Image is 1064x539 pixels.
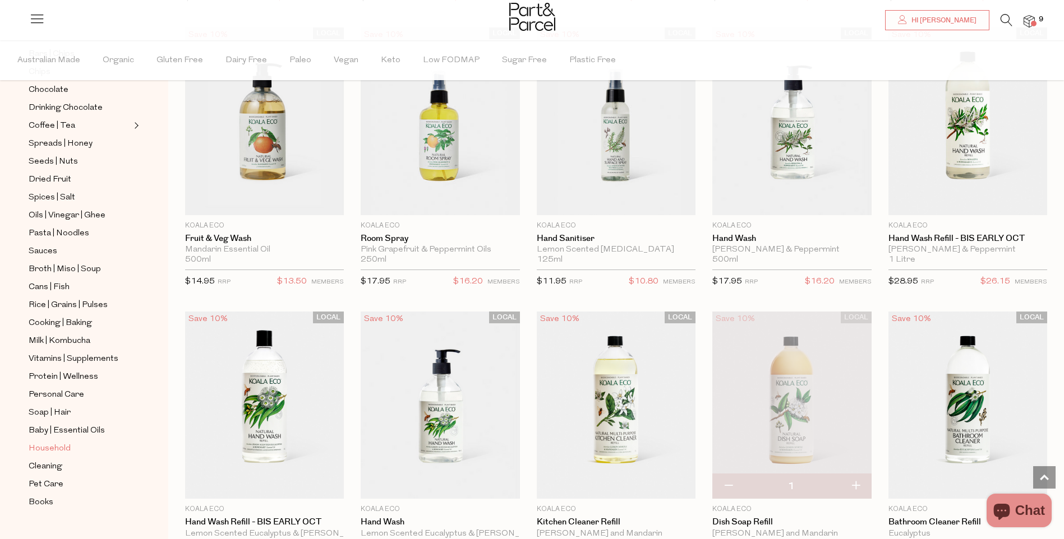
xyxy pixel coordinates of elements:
button: Expand/Collapse Coffee | Tea [131,119,139,132]
div: Save 10% [537,312,583,327]
span: $28.95 [888,277,918,286]
a: Broth | Miso | Soup [29,262,131,276]
small: MEMBERS [1015,279,1047,285]
a: Hand Sanitiser [537,234,695,244]
img: Bathroom Cleaner Refill [888,312,1047,499]
a: Rice | Grains | Pulses [29,298,131,312]
span: Chocolate [29,83,68,97]
span: Plastic Free [569,41,616,80]
a: Coffee | Tea [29,119,131,133]
p: Koala Eco [185,504,344,514]
img: Kitchen Cleaner Refill [537,312,695,499]
small: RRP [921,279,934,285]
span: $17.95 [712,277,742,286]
div: Lemon Scented Eucalyptus & [PERSON_NAME] [185,529,344,539]
div: Pink Grapefruit & Peppermint Oils [361,245,519,255]
p: Koala Eco [537,221,695,231]
a: Personal Care [29,388,131,402]
a: Sauces [29,244,131,258]
span: $14.95 [185,277,215,286]
a: Cans | Fish [29,280,131,294]
a: Hand Wash Refill - BIS EARLY OCT [185,517,344,527]
a: Dried Fruit [29,173,131,187]
span: LOCAL [1016,312,1047,323]
a: Oils | Vinegar | Ghee [29,208,131,222]
span: Cans | Fish [29,281,70,294]
span: $11.95 [537,277,566,286]
div: Save 10% [361,312,407,327]
span: Gluten Free [156,41,203,80]
span: Spices | Salt [29,191,75,205]
div: Eucalyptus [888,529,1047,539]
a: Protein | Wellness [29,370,131,384]
img: Part&Parcel [509,3,555,31]
div: Mandarin Essential Oil [185,245,344,255]
small: MEMBERS [663,279,695,285]
span: Cooking | Baking [29,317,92,330]
span: 1 Litre [888,255,915,265]
span: LOCAL [489,312,520,323]
div: Save 10% [888,312,934,327]
p: Koala Eco [537,504,695,514]
a: Cooking | Baking [29,316,131,330]
a: Spreads | Honey [29,137,131,151]
a: Bathroom Cleaner Refill [888,517,1047,527]
span: Australian Made [17,41,80,80]
small: MEMBERS [487,279,520,285]
a: Spices | Salt [29,190,131,205]
small: MEMBERS [311,279,344,285]
a: Baby | Essential Oils [29,424,131,438]
span: Cleaning [29,460,62,473]
div: [PERSON_NAME] & Peppermint [888,245,1047,255]
span: Oils | Vinegar | Ghee [29,209,105,222]
p: Koala Eco [361,504,519,514]
img: Dish Soap Refill [712,312,871,499]
p: Koala Eco [888,221,1047,231]
a: Pet Care [29,477,131,491]
div: Lemon Scented [MEDICAL_DATA] [537,245,695,255]
span: Broth | Miso | Soup [29,263,101,276]
div: [PERSON_NAME] & Peppermint [712,245,871,255]
span: Dried Fruit [29,173,71,187]
small: RRP [745,279,758,285]
a: Kitchen Cleaner Refill [537,517,695,527]
span: $13.50 [277,275,307,289]
small: RRP [393,279,406,285]
img: Fruit & Veg Wash [185,27,344,215]
span: 125ml [537,255,563,265]
p: Koala Eco [712,504,871,514]
img: Hand Sanitiser [537,27,695,215]
p: Koala Eco [185,221,344,231]
small: RRP [569,279,582,285]
span: Rice | Grains | Pulses [29,299,108,312]
span: Hi [PERSON_NAME] [909,16,977,25]
div: Lemon Scented Eucalyptus & [PERSON_NAME] [361,529,519,539]
span: Milk | Kombucha [29,334,90,348]
span: $10.80 [629,275,658,289]
div: [PERSON_NAME] and Mandarin [712,529,871,539]
span: 500ml [712,255,738,265]
span: Baby | Essential Oils [29,424,105,438]
a: Hi [PERSON_NAME] [885,10,989,30]
div: Save 10% [185,312,231,327]
span: Vegan [334,41,358,80]
span: Coffee | Tea [29,119,75,133]
span: Drinking Chocolate [29,101,103,115]
a: Seeds | Nuts [29,155,131,169]
a: Hand Wash [712,234,871,244]
inbox-online-store-chat: Shopify online store chat [983,494,1055,530]
span: Personal Care [29,388,84,402]
a: Dish Soap Refill [712,517,871,527]
span: Low FODMAP [423,41,480,80]
span: LOCAL [313,312,344,323]
span: 250ml [361,255,386,265]
a: Cleaning [29,459,131,473]
span: Dairy Free [225,41,267,80]
span: Sauces [29,245,57,258]
img: Hand Wash [361,312,519,499]
a: Hand Wash Refill - BIS EARLY OCT [888,234,1047,244]
span: $16.20 [453,275,483,289]
a: Drinking Chocolate [29,101,131,115]
a: 9 [1024,15,1035,27]
span: Pet Care [29,478,63,491]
